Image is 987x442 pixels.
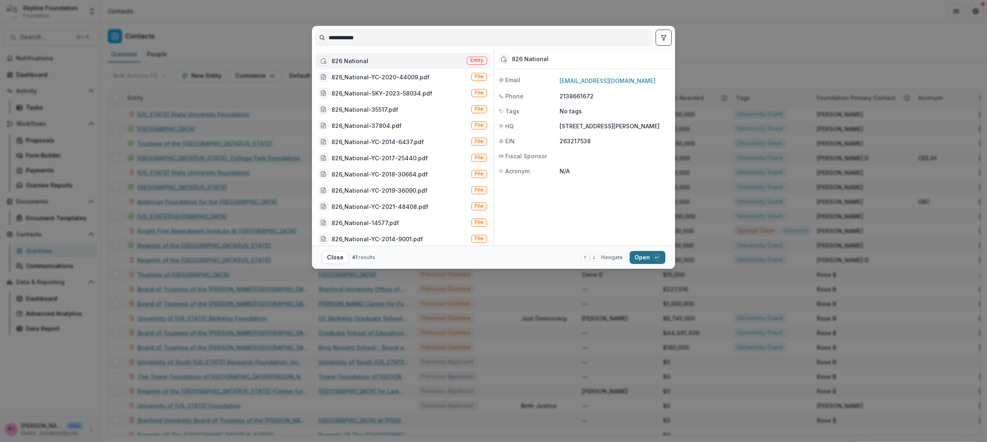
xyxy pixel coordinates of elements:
span: results [359,254,375,260]
div: 826 National [331,57,368,65]
span: Navigate [601,254,623,261]
span: File [475,203,483,209]
span: File [475,74,483,79]
span: Entity [470,57,483,63]
span: Fiscal Sponsor [505,152,547,160]
div: 826_National-SKY-2023-58034.pdf [331,89,432,98]
div: 826_National-YC-2018-30664.pdf [331,170,428,178]
span: File [475,171,483,176]
div: 826_National-YC-2019-36090.pdf [331,186,427,195]
div: 826_National-YC-2014-6437.pdf [331,138,424,146]
span: File [475,155,483,160]
div: 826_National-YC-2021-48408.pdf [331,202,428,211]
span: File [475,219,483,225]
p: [STREET_ADDRESS][PERSON_NAME] [560,122,670,130]
div: 826 National [512,56,549,63]
p: 263217538 [560,137,670,145]
span: File [475,187,483,193]
span: File [475,90,483,96]
div: 826_National-YC-2014-9001.pdf [331,235,423,243]
button: Close [322,251,349,264]
div: 826_National-YC-2020-44009.pdf [331,73,429,81]
div: 826_National-35517.pdf [331,105,398,114]
p: No tags [560,107,582,115]
span: Acronym [505,167,530,175]
button: Open [630,251,665,264]
div: 826_National-14577.pdf [331,219,399,227]
span: File [475,138,483,144]
span: Phone [505,92,523,100]
span: Tags [505,107,519,115]
span: File [475,236,483,241]
button: toggle filters [656,30,672,46]
span: HQ [505,122,514,130]
span: File [475,122,483,128]
p: N/A [560,167,670,175]
div: 826_National-YC-2017-25440.pdf [331,154,428,162]
span: EIN [505,137,515,145]
span: File [475,106,483,112]
span: 41 [352,254,357,260]
div: 826_National-37804.pdf [331,121,402,130]
a: [EMAIL_ADDRESS][DOMAIN_NAME] [560,77,656,84]
span: Email [505,76,520,84]
p: 2138661672 [560,92,670,100]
